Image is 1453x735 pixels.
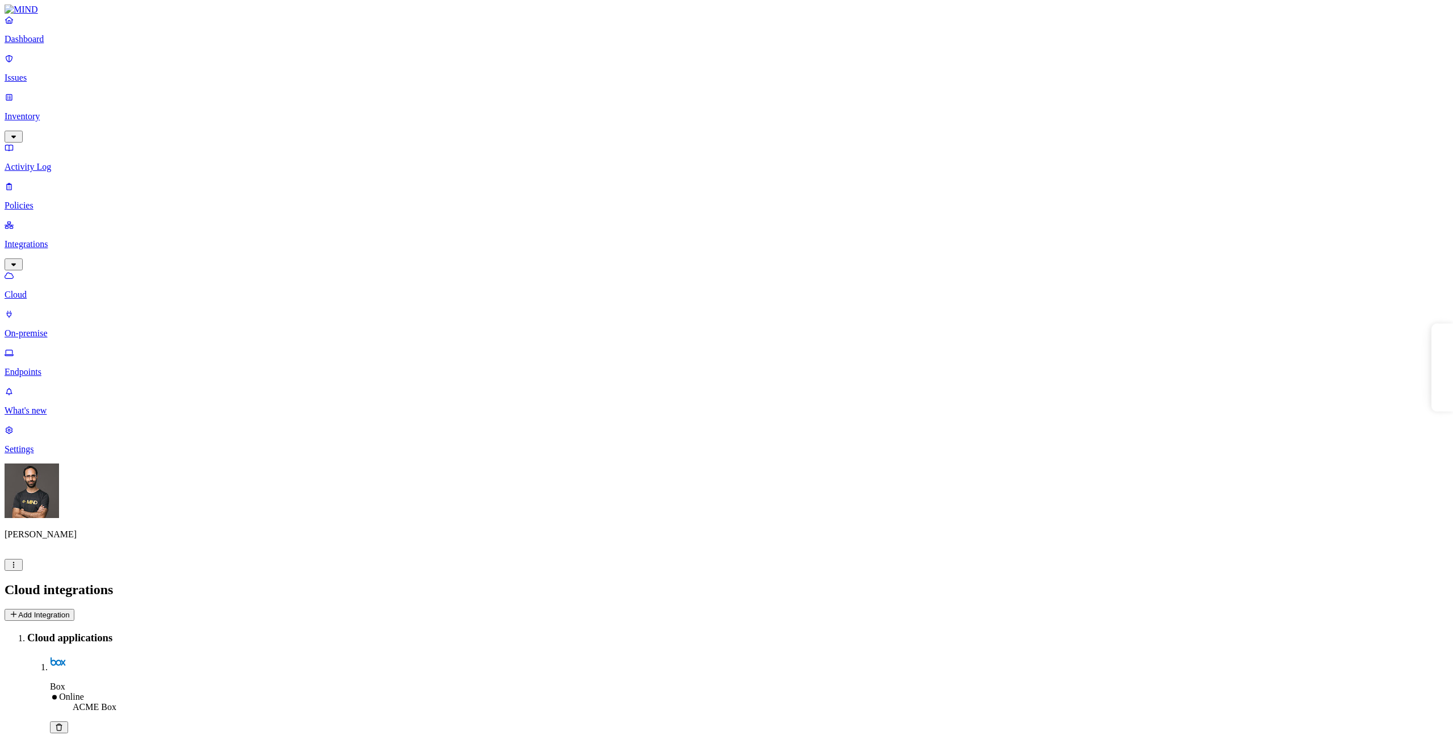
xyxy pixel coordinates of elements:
[5,162,1448,172] p: Activity Log
[5,609,74,621] button: Add Integration
[5,220,1448,269] a: Integrations
[73,702,116,712] span: ACME Box
[5,425,1448,454] a: Settings
[5,582,1448,598] h2: Cloud integrations
[5,201,1448,211] p: Policies
[5,73,1448,83] p: Issues
[5,367,1448,377] p: Endpoints
[5,309,1448,339] a: On-premise
[5,92,1448,141] a: Inventory
[5,239,1448,249] p: Integrations
[5,406,1448,416] p: What's new
[5,290,1448,300] p: Cloud
[5,444,1448,454] p: Settings
[50,654,66,670] img: box
[5,270,1448,300] a: Cloud
[27,632,1448,644] h3: Cloud applications
[5,181,1448,211] a: Policies
[5,34,1448,44] p: Dashboard
[5,529,1448,540] p: [PERSON_NAME]
[5,53,1448,83] a: Issues
[5,143,1448,172] a: Activity Log
[5,111,1448,122] p: Inventory
[5,348,1448,377] a: Endpoints
[5,328,1448,339] p: On-premise
[5,5,1448,15] a: MIND
[5,15,1448,44] a: Dashboard
[5,5,38,15] img: MIND
[50,682,65,691] span: Box
[5,386,1448,416] a: What's new
[5,463,59,518] img: Ohad Abarbanel
[59,692,84,701] span: Online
